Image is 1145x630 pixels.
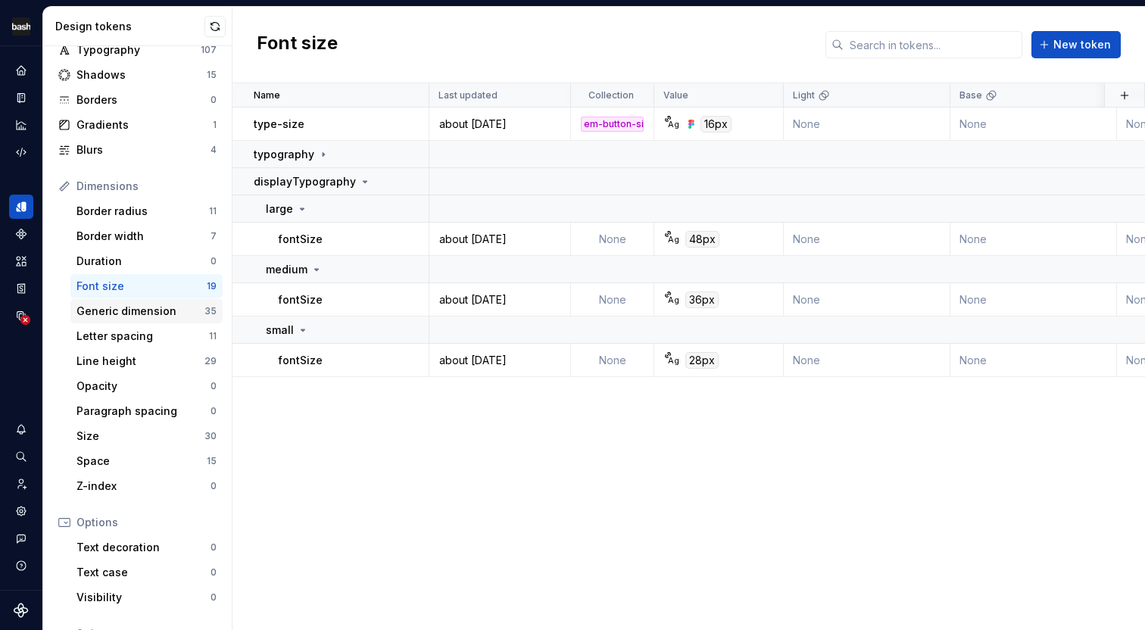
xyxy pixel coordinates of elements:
[9,444,33,469] button: Search ⌘K
[278,232,323,247] p: fontSize
[278,353,323,368] p: fontSize
[667,118,679,130] div: Ag
[571,223,654,256] td: None
[9,304,33,328] a: Data sources
[76,42,201,58] div: Typography
[581,117,644,132] div: em-button-size
[76,92,211,108] div: Borders
[76,329,209,344] div: Letter spacing
[76,354,204,369] div: Line height
[70,299,223,323] a: Generic dimension35
[663,89,688,101] p: Value
[70,585,223,610] a: Visibility0
[76,142,211,157] div: Blurs
[211,541,217,554] div: 0
[204,430,217,442] div: 30
[70,560,223,585] a: Text case0
[254,174,356,189] p: displayTypography
[76,279,207,294] div: Font size
[12,17,30,36] img: f86023f7-de07-4548-b23e-34af6ab67166.png
[14,603,29,618] svg: Supernova Logo
[211,94,217,106] div: 0
[430,353,569,368] div: about [DATE]
[9,276,33,301] div: Storybook stories
[685,292,719,308] div: 36px
[76,254,211,269] div: Duration
[76,179,217,194] div: Dimensions
[201,44,217,56] div: 107
[950,223,1117,256] td: None
[76,204,209,219] div: Border radius
[70,224,223,248] a: Border width7
[784,344,950,377] td: None
[70,374,223,398] a: Opacity0
[950,108,1117,141] td: None
[1031,31,1121,58] button: New token
[9,526,33,550] button: Contact support
[9,249,33,273] a: Assets
[950,344,1117,377] td: None
[959,89,982,101] p: Base
[76,379,211,394] div: Opacity
[784,108,950,141] td: None
[278,292,323,307] p: fontSize
[9,195,33,219] a: Design tokens
[430,117,569,132] div: about [DATE]
[9,222,33,246] a: Components
[9,86,33,110] div: Documentation
[438,89,498,101] p: Last updated
[70,399,223,423] a: Paragraph spacing0
[571,344,654,377] td: None
[211,480,217,492] div: 0
[70,474,223,498] a: Z-index0
[9,140,33,164] a: Code automation
[9,113,33,137] a: Analytics
[70,535,223,560] a: Text decoration0
[667,354,679,366] div: Ag
[211,144,217,156] div: 4
[207,69,217,81] div: 15
[784,223,950,256] td: None
[571,283,654,317] td: None
[209,205,217,217] div: 11
[9,417,33,441] button: Notifications
[76,404,211,419] div: Paragraph spacing
[254,89,280,101] p: Name
[204,355,217,367] div: 29
[76,429,204,444] div: Size
[76,590,211,605] div: Visibility
[211,255,217,267] div: 0
[52,88,223,112] a: Borders0
[9,58,33,83] a: Home
[76,454,207,469] div: Space
[784,283,950,317] td: None
[70,274,223,298] a: Font size19
[207,280,217,292] div: 19
[52,138,223,162] a: Blurs4
[213,119,217,131] div: 1
[430,232,569,247] div: about [DATE]
[257,31,338,58] h2: Font size
[9,499,33,523] a: Settings
[266,323,294,338] p: small
[52,113,223,137] a: Gradients1
[70,349,223,373] a: Line height29
[70,449,223,473] a: Space15
[211,405,217,417] div: 0
[700,116,732,133] div: 16px
[211,566,217,579] div: 0
[9,472,33,496] a: Invite team
[793,89,815,101] p: Light
[76,304,204,319] div: Generic dimension
[211,591,217,603] div: 0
